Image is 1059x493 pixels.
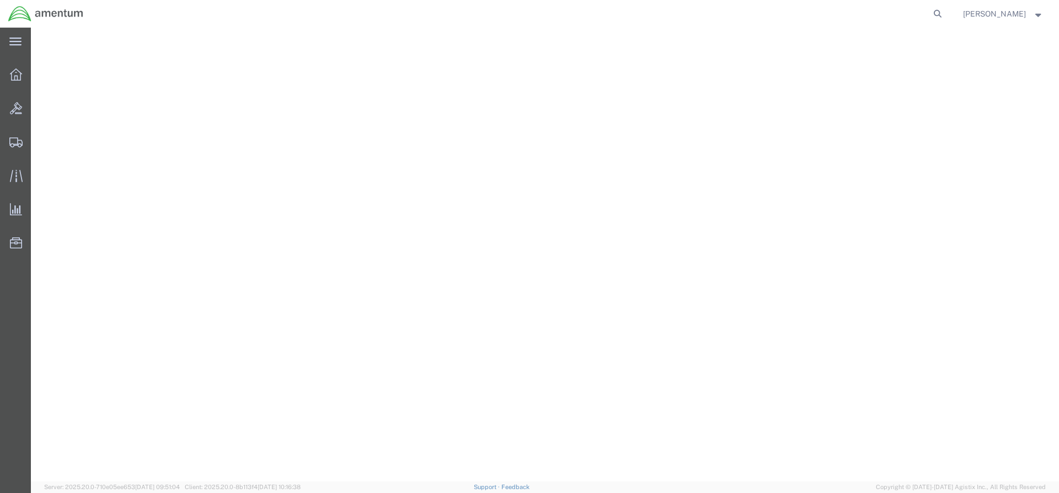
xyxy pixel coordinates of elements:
[8,6,84,22] img: logo
[474,484,501,490] a: Support
[185,484,301,490] span: Client: 2025.20.0-8b113f4
[501,484,529,490] a: Feedback
[258,484,301,490] span: [DATE] 10:16:38
[31,28,1059,481] iframe: FS Legacy Container
[135,484,180,490] span: [DATE] 09:51:04
[876,483,1046,492] span: Copyright © [DATE]-[DATE] Agistix Inc., All Rights Reserved
[963,8,1026,20] span: Jessica White
[44,484,180,490] span: Server: 2025.20.0-710e05ee653
[962,7,1044,20] button: [PERSON_NAME]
